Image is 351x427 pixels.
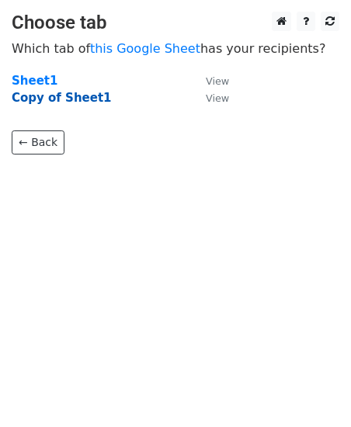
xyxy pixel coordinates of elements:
[12,12,339,34] h3: Choose tab
[12,91,112,105] a: Copy of Sheet1
[190,74,229,88] a: View
[12,40,339,57] p: Which tab of has your recipients?
[190,91,229,105] a: View
[90,41,200,56] a: this Google Sheet
[12,74,57,88] a: Sheet1
[206,75,229,87] small: View
[12,130,64,154] a: ← Back
[273,352,351,427] iframe: Chat Widget
[206,92,229,104] small: View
